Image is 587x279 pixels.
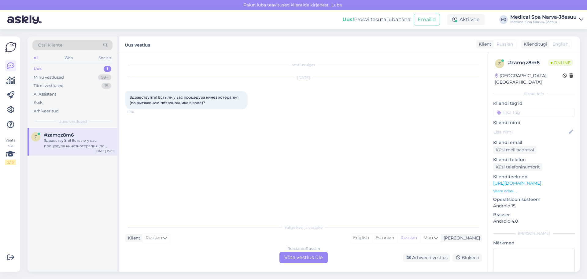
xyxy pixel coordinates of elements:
[127,110,150,114] span: 15:01
[342,16,411,23] div: Proovi tasuta juba täna:
[499,15,508,24] div: MJ
[498,61,501,66] span: z
[493,91,575,96] div: Kliendi info
[34,108,59,114] div: Arhiveeritud
[125,225,482,230] div: Valige keel ja vastake
[5,41,17,53] img: Askly Logo
[493,129,568,135] input: Lisa nimi
[5,160,16,165] div: 2 / 3
[279,252,328,263] div: Võta vestlus üle
[493,108,575,117] input: Lisa tag
[493,180,541,186] a: [URL][DOMAIN_NAME]
[508,59,548,66] div: # zamqz8m6
[95,149,114,153] div: [DATE] 15:01
[63,54,74,62] div: Web
[34,100,42,106] div: Kõik
[548,59,573,66] span: Online
[330,2,344,8] span: Luba
[441,235,480,241] div: [PERSON_NAME]
[414,14,440,25] button: Emailid
[493,231,575,236] div: [PERSON_NAME]
[102,83,111,89] div: 15
[125,62,482,68] div: Vestlus algas
[403,254,450,262] div: Arhiveeri vestlus
[98,54,113,62] div: Socials
[397,233,420,243] div: Russian
[98,74,111,81] div: 99+
[521,41,547,47] div: Klienditugi
[510,20,577,25] div: Medical Spa Narva-Jõesuu
[493,156,575,163] p: Kliendi telefon
[34,74,64,81] div: Minu vestlused
[493,100,575,107] p: Kliendi tag'id
[125,235,140,241] div: Klient
[493,218,575,224] p: Android 4.0
[493,146,537,154] div: Küsi meiliaadressi
[493,163,542,171] div: Küsi telefoninumbrit
[38,42,62,48] span: Otsi kliente
[125,40,150,48] label: Uus vestlus
[342,17,354,22] b: Uus!
[130,95,239,105] span: Здравствуйте! Есть ли у вас процедура кинезиотерапия (по вытяжению позвоночника в воде)?
[452,254,482,262] div: Blokeeri
[493,212,575,218] p: Brauser
[146,235,162,241] span: Russian
[372,233,397,243] div: Estonian
[497,41,513,47] span: Russian
[34,66,42,72] div: Uus
[493,196,575,203] p: Operatsioonisüsteem
[423,235,433,240] span: Muu
[35,134,37,139] span: z
[44,132,74,138] span: #zamqz8m6
[58,119,87,124] span: Uued vestlused
[493,119,575,126] p: Kliendi nimi
[5,138,16,165] div: Vaata siia
[34,83,64,89] div: Tiimi vestlused
[44,138,114,149] div: Здравствуйте! Есть ли у вас процедура кинезиотерапия (по вытяжению позвоночника в воде)?
[125,75,482,81] div: [DATE]
[476,41,491,47] div: Klient
[493,139,575,146] p: Kliendi email
[104,66,111,72] div: 1
[552,41,568,47] span: English
[287,246,320,251] div: Russian to Russian
[510,15,577,20] div: Medical Spa Narva-Jõesuu
[34,91,56,97] div: AI Assistent
[493,188,575,194] p: Vaata edasi ...
[493,203,575,209] p: Android 15
[32,54,39,62] div: All
[447,14,485,25] div: Aktiivne
[510,15,583,25] a: Medical Spa Narva-JõesuuMedical Spa Narva-Jõesuu
[495,73,563,85] div: [GEOGRAPHIC_DATA], [GEOGRAPHIC_DATA]
[493,174,575,180] p: Klienditeekond
[493,240,575,246] p: Märkmed
[350,233,372,243] div: English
